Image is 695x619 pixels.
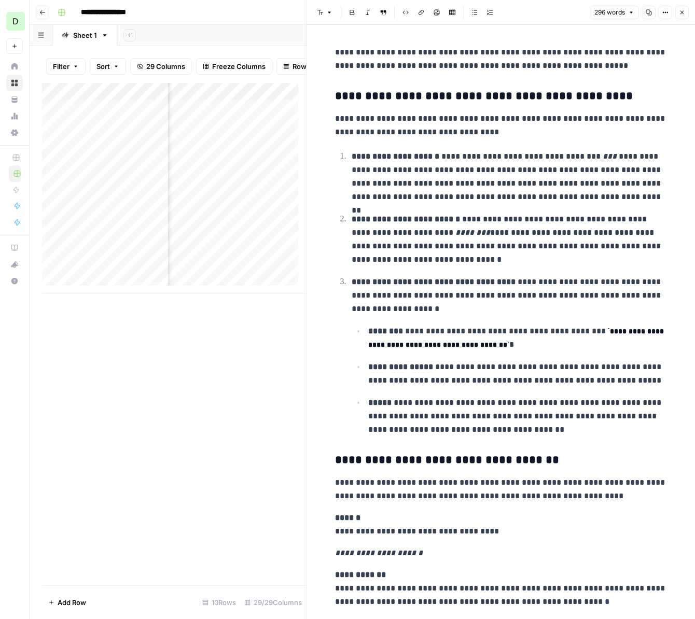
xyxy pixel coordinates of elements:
[96,61,110,72] span: Sort
[6,8,23,34] button: Workspace: DomoAI
[212,61,266,72] span: Freeze Columns
[46,58,86,75] button: Filter
[7,257,22,272] div: What's new?
[590,6,639,19] button: 296 words
[6,58,23,75] a: Home
[6,124,23,141] a: Settings
[196,58,272,75] button: Freeze Columns
[42,594,92,611] button: Add Row
[12,15,19,27] span: D
[73,30,97,40] div: Sheet 1
[146,61,185,72] span: 29 Columns
[6,108,23,124] a: Usage
[594,8,625,17] span: 296 words
[6,240,23,256] a: AirOps Academy
[6,91,23,108] a: Your Data
[90,58,126,75] button: Sort
[6,75,23,91] a: Browse
[53,25,117,46] a: Sheet 1
[130,58,192,75] button: 29 Columns
[53,61,69,72] span: Filter
[6,273,23,289] button: Help + Support
[58,597,86,608] span: Add Row
[240,594,306,611] div: 29/29 Columns
[276,58,337,75] button: Row Height
[293,61,330,72] span: Row Height
[6,256,23,273] button: What's new?
[198,594,240,611] div: 10 Rows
